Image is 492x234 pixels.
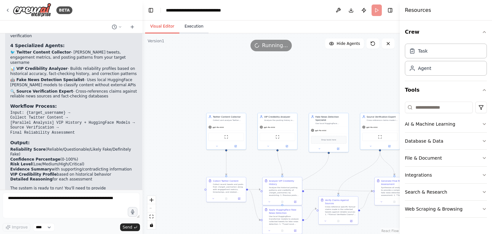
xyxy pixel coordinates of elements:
[10,140,30,145] strong: Output:
[304,207,316,221] g: Edge from 9307c3c4-5c78-417b-937c-9bd74054e714 to 85f5f3b0-f8f5-42b6-af33-0784cc630feb
[275,200,289,204] button: No output available
[281,154,330,204] g: Edge from ff3486bd-1a7f-473d-8eb5-88b51f296004 to 9307c3c4-5c78-417b-937c-9bd74054e714
[378,151,396,175] g: Edge from 99935be9-9d18-430f-9c83-36d5836d9cde to b30c319c-11f5-4348-9846-a5d4adad3951
[10,167,137,172] li: with supporting/contradicting information
[127,23,137,31] button: Start a new chat
[380,144,398,148] button: Open in side panel
[405,6,431,14] h4: Resources
[360,189,373,210] g: Edge from 85f5f3b0-f8f5-42b6-af33-0784cc630feb to b30c319c-11f5-4348-9846-a5d4adad3951
[321,138,336,141] span: Drop tools here
[337,151,381,194] g: Edge from 99935be9-9d18-430f-9c83-36d5836d9cde to 85f5f3b0-f8f5-42b6-af33-0784cc630feb
[264,119,295,121] div: Analyze the posting history and credibility patterns of {target_username} based on their previous...
[269,208,300,214] div: Apply HuggingFace Fake News Detection
[10,89,73,94] strong: 🔍 Source Verification Expert
[10,89,137,99] p: - Cross-references claims against reliable news sources and fact-checking databases
[378,135,382,139] img: ScrapeWebsiteTool
[128,207,137,217] button: Click to speak your automation idea
[145,20,179,33] button: Visual Editor
[264,115,295,118] div: VIP Credibility Analyzer
[405,133,487,149] button: Database & Data
[276,151,284,175] g: Edge from 4d56d0f5-f7f3-47fe-bd44-889d416546e2 to 5c6d40fb-06d1-449b-b7d1-bf46fd09d5e8
[325,198,356,205] div: Verify Claims Against Sources
[213,183,244,193] div: Collect recent tweets and posts from {target_username} along with engagement metrics, timestamps,...
[405,138,443,144] div: Database & Data
[10,162,137,167] li: (Low/Medium/High/Critical)
[269,179,300,186] div: Analyze VIP Credibility History
[10,177,137,182] li: for each assessment
[10,157,137,162] li: (0-100%)
[56,6,72,14] div: BETA
[316,122,347,125] div: Use local HuggingFace transformer models to classify tweets and posts for fake news detection. Ap...
[337,41,360,46] span: Hide Agents
[325,38,364,49] button: Hide Agents
[405,23,487,41] button: Crew
[405,99,487,223] div: Tools
[10,157,60,162] strong: Confidence Percentage
[418,65,431,71] div: Agent
[405,121,455,127] div: AI & Machine Learning
[10,147,137,157] li: (Reliable/Questionable/Likely Fake/Definitely Fake)
[10,50,137,65] p: - [PERSON_NAME] tweets, engagement metrics, and posting patterns from your target username
[10,172,57,177] strong: VIP Credibility Profile
[386,6,395,15] button: Hide right sidebar
[147,196,156,229] div: React Flow controls
[405,155,442,161] div: File & Document
[405,81,487,99] button: Tools
[12,225,28,230] span: Improve
[10,167,52,171] strong: Evidence Summary
[179,20,209,33] button: Execution
[405,167,487,183] button: Integrations
[206,177,246,202] div: Collect Twitter ContentCollect recent tweets and posts from {target_username} along with engageme...
[405,116,487,132] button: AI & Machine Learning
[148,38,164,44] div: Version 1
[269,186,300,196] div: Analyze the historical posting patterns and credibility of {target_username} by examining: 1. Pre...
[367,119,398,121] div: Cross-reference claims made in tweets against reliable news sources, official statements, and ver...
[146,6,155,15] button: Hide left sidebar
[10,162,32,166] strong: Risk Level
[219,197,233,201] button: No output available
[120,223,140,231] button: Send
[147,196,156,204] button: zoom in
[10,66,68,71] strong: 📊 VIP Credibility Analyzer
[10,78,137,88] p: - Uses local HuggingFace [PERSON_NAME] models to classify content without external APIs
[10,172,137,177] li: based on historical behavior
[213,126,224,129] span: gpt-4o-mini
[381,229,399,233] a: React Flow attribution
[405,172,432,178] div: Integrations
[226,144,245,148] button: Open in side panel
[381,186,412,196] div: Synthesize all analysis results to provide a comprehensive fake news detection assessment: 1. **I...
[290,229,300,233] button: Open in side panel
[213,119,244,121] div: Collect and analyze Twitter posts from {target_username} and related content for fake news detect...
[10,66,137,76] p: - Builds reliability profiles based on historical accuracy, fact-checking history, and correction...
[405,201,487,217] button: Web Scraping & Browsing
[374,177,414,205] div: Generate Final Reliability AssessmentSynthesize all analysis results to provide a comprehensive f...
[315,129,326,132] span: gpt-4o-mini
[224,135,228,139] img: ScrapeWebsiteTool
[109,23,125,31] button: Switch to previous chat
[366,126,378,129] span: gpt-4o-mini
[10,104,57,109] strong: Workflow Process:
[418,48,428,54] div: Task
[262,177,302,205] div: Analyze VIP Credibility HistoryAnalyze the historical posting patterns and credibility of {target...
[10,147,45,152] strong: Reliability Score
[10,78,84,82] strong: 🤖 Fake News Detection Specialist
[147,213,156,221] button: fit view
[405,206,463,212] div: Web Scraping & Browsing
[234,197,244,201] button: Open in side panel
[405,184,487,200] button: Search & Research
[147,221,156,229] button: toggle interactivity
[264,126,275,129] span: gpt-4o-mini
[405,150,487,166] button: File & Document
[275,229,289,233] button: No output available
[269,215,300,225] div: Use local HuggingFace transformer models to analyze collected tweets for fake news detection: 1. ...
[3,223,30,231] button: Improve
[166,7,238,13] nav: breadcrumb
[316,115,347,121] div: Fake News Detection Specialist
[388,200,401,204] button: No output available
[258,113,298,150] div: VIP Credibility AnalyzerAnalyze the posting history and credibility patterns of {target_username}...
[123,225,132,230] span: Send
[381,179,412,186] div: Generate Final Reliability Assessment
[304,188,373,193] g: Edge from 5c6d40fb-06d1-449b-b7d1-bf46fd09d5e8 to b30c319c-11f5-4348-9846-a5d4adad3951
[332,219,345,223] button: No output available
[10,43,65,48] strong: 4 Specialized Agents:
